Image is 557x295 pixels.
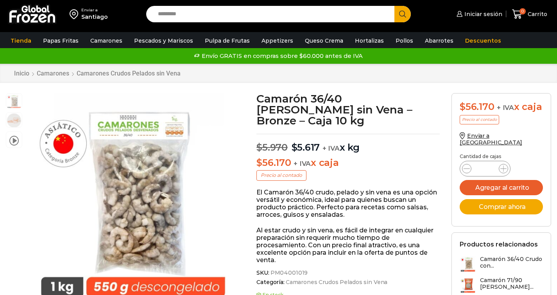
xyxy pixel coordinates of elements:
[81,13,108,21] div: Santiago
[256,189,440,219] p: El Camarón 36/40 crudo, pelado y sin vena es una opción versátil y económica, ideal para quienes ...
[285,279,387,286] a: Camarones Crudos Pelados sin Vena
[480,277,543,290] h3: Camarón 71/90 [PERSON_NAME]...
[526,10,547,18] span: Carrito
[70,7,81,21] img: address-field-icon.svg
[460,101,466,112] span: $
[256,93,440,126] h1: Camarón 36/40 [PERSON_NAME] sin Vena – Bronze – Caja 10 kg
[256,227,440,264] p: Al estar crudo y sin vena, es fácil de integrar en cualquier preparación sin requerir mucho tiemp...
[81,7,108,13] div: Enviar a
[510,5,549,23] a: 0 Carrito
[462,10,502,18] span: Iniciar sesión
[39,33,82,48] a: Papas Fritas
[460,132,522,146] a: Enviar a [GEOGRAPHIC_DATA]
[292,142,297,153] span: $
[256,270,440,276] span: SKU:
[478,163,493,174] input: Product quantity
[461,33,505,48] a: Descuentos
[519,8,526,14] span: 0
[6,94,22,109] span: Camaron 36/40 RPD Bronze
[258,33,297,48] a: Appetizers
[256,279,440,286] span: Categoría:
[269,270,308,276] span: PM04001019
[14,70,30,77] a: Inicio
[256,142,262,153] span: $
[460,256,543,273] a: Camarón 36/40 Crudo con...
[460,180,543,195] button: Agregar al carrito
[497,104,514,112] span: + IVA
[36,70,70,77] a: Camarones
[6,113,22,128] span: 36/40 rpd bronze
[455,6,502,22] a: Iniciar sesión
[421,33,457,48] a: Abarrotes
[460,154,543,159] p: Cantidad de cajas
[256,134,440,153] p: x kg
[256,170,306,180] p: Precio al contado
[256,157,291,168] bdi: 56.170
[201,33,254,48] a: Pulpa de Frutas
[256,157,440,169] p: x caja
[86,33,126,48] a: Camarones
[14,70,181,77] nav: Breadcrumb
[76,70,181,77] a: Camarones Crudos Pelados sin Vena
[460,277,543,294] a: Camarón 71/90 [PERSON_NAME]...
[130,33,197,48] a: Pescados y Mariscos
[292,142,320,153] bdi: 5.617
[7,33,35,48] a: Tienda
[301,33,347,48] a: Queso Crema
[256,142,288,153] bdi: 5.970
[294,160,311,167] span: + IVA
[351,33,388,48] a: Hortalizas
[460,101,543,113] div: x caja
[460,199,543,214] button: Comprar ahora
[480,256,543,269] h3: Camarón 36/40 Crudo con...
[460,115,499,124] p: Precio al contado
[460,241,538,248] h2: Productos relacionados
[322,144,340,152] span: + IVA
[394,6,411,22] button: Search button
[392,33,417,48] a: Pollos
[256,157,262,168] span: $
[460,101,494,112] bdi: 56.170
